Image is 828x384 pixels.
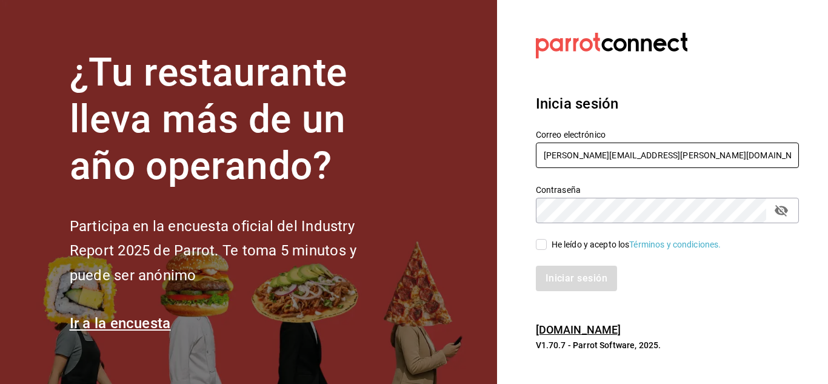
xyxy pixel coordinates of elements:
[536,323,621,336] a: [DOMAIN_NAME]
[771,200,792,221] button: passwordField
[70,315,171,332] a: Ir a la encuesta
[536,93,799,115] h3: Inicia sesión
[629,240,721,249] a: Términos y condiciones.
[70,50,397,189] h1: ¿Tu restaurante lleva más de un año operando?
[70,214,397,288] h2: Participa en la encuesta oficial del Industry Report 2025 de Parrot. Te toma 5 minutos y puede se...
[536,130,799,139] label: Correo electrónico
[536,143,799,168] input: Ingresa tu correo electrónico
[536,339,799,351] p: V1.70.7 - Parrot Software, 2025.
[536,186,799,194] label: Contraseña
[552,238,721,251] div: He leído y acepto los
